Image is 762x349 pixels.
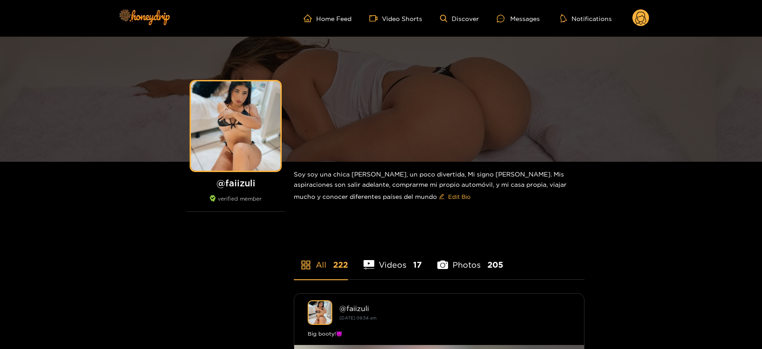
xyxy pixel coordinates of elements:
span: edit [439,193,444,200]
span: 17 [413,259,422,270]
div: @ faiizuli [339,304,571,312]
div: Messages [497,13,540,24]
a: Discover [440,15,479,22]
li: All [294,239,348,279]
span: home [304,14,316,22]
span: 205 [487,259,503,270]
span: video-camera [369,14,382,22]
li: Videos [364,239,422,279]
div: Soy soy una chica [PERSON_NAME], un poco divertida, Mi signo [PERSON_NAME]. Mis aspiraciones son ... [294,162,584,211]
small: [DATE] 09:34 am [339,315,377,320]
img: faiizuli [308,300,332,325]
a: Video Shorts [369,14,422,22]
button: editEdit Bio [437,189,472,204]
li: Photos [437,239,503,279]
button: Notifications [558,14,614,23]
span: Edit Bio [448,192,470,201]
h1: @ faiizuli [186,177,285,189]
a: Home Feed [304,14,351,22]
span: appstore [301,260,311,270]
span: 222 [333,259,348,270]
div: verified member [186,195,285,212]
div: Big booty!😈 [308,329,571,338]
